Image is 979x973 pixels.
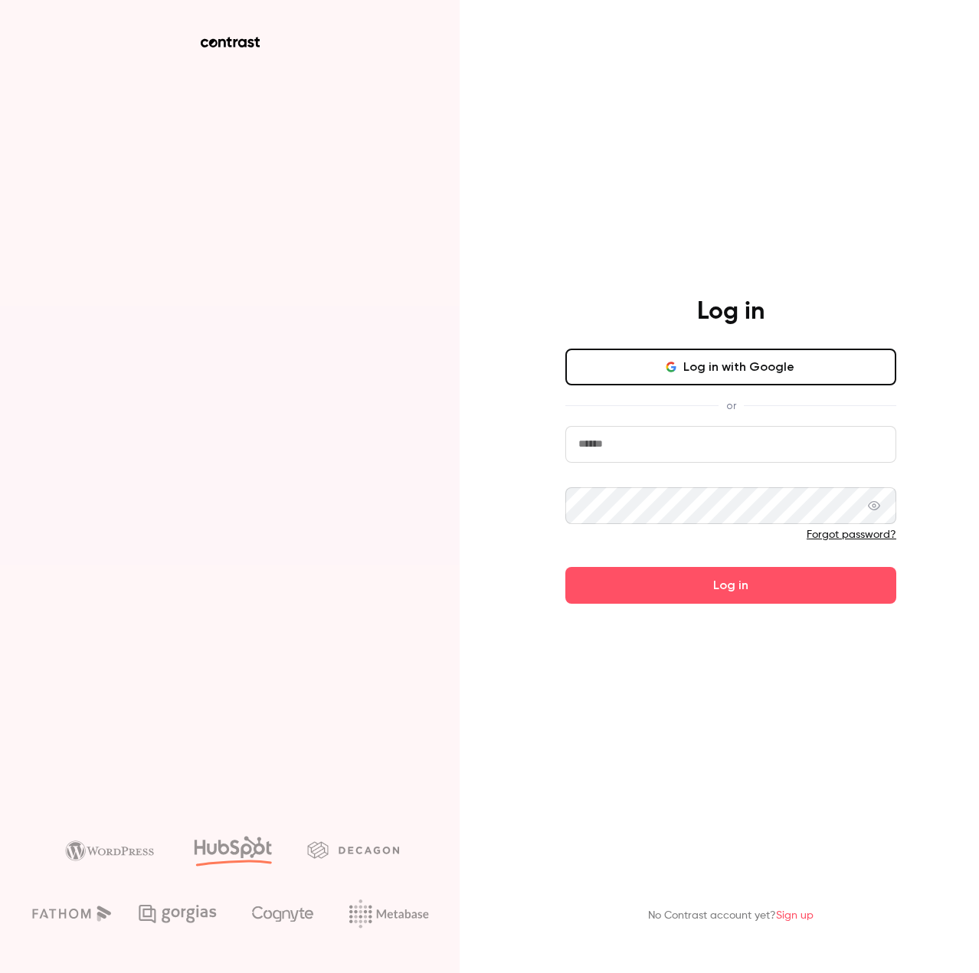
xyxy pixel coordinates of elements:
p: No Contrast account yet? [648,908,814,924]
a: Forgot password? [807,529,896,540]
img: decagon [307,841,399,858]
button: Log in [565,567,896,604]
h4: Log in [697,296,765,327]
span: or [719,398,744,414]
button: Log in with Google [565,349,896,385]
a: Sign up [776,910,814,921]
